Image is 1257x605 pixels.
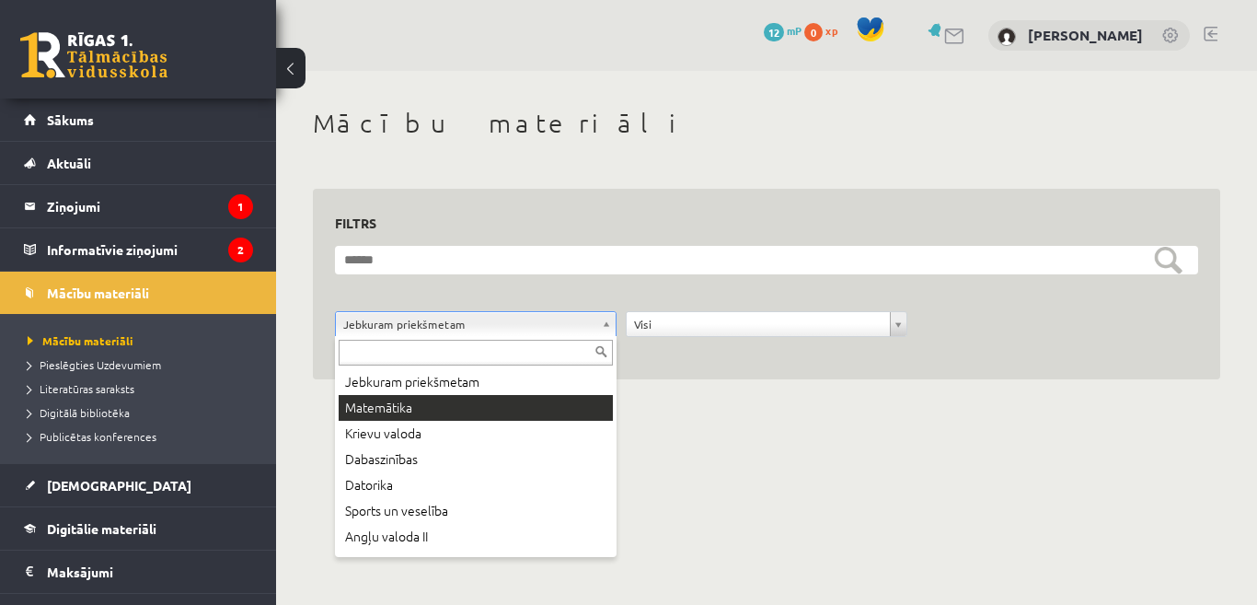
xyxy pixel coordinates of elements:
div: Krievu valoda [339,421,613,447]
div: Jebkuram priekšmetam [339,369,613,395]
div: Sports un veselība [339,498,613,524]
div: Sociālās zinātnes II [339,550,613,576]
div: Datorika [339,472,613,498]
div: Matemātika [339,395,613,421]
div: Angļu valoda II [339,524,613,550]
div: Dabaszinības [339,447,613,472]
